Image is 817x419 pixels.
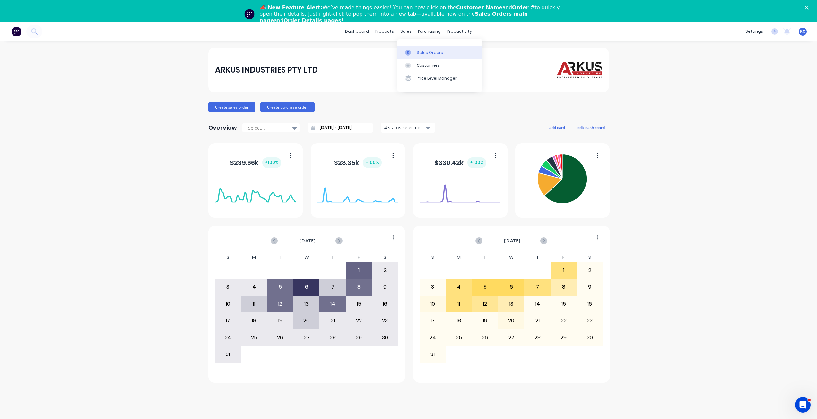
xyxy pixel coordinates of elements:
[320,313,345,329] div: 21
[208,102,255,112] button: Create sales order
[215,329,241,345] div: 24
[456,4,502,11] b: Customer Name
[525,296,550,312] div: 14
[420,253,446,262] div: S
[577,329,603,345] div: 30
[397,72,482,85] a: Price Level Manager
[267,279,293,295] div: 5
[294,296,319,312] div: 13
[577,262,603,278] div: 2
[346,253,372,262] div: F
[215,313,241,329] div: 17
[446,253,472,262] div: M
[346,329,372,345] div: 29
[267,313,293,329] div: 19
[363,157,382,168] div: + 100 %
[446,329,472,345] div: 25
[241,313,267,329] div: 18
[551,313,577,329] div: 22
[420,329,446,345] div: 24
[262,157,281,168] div: + 100 %
[283,17,341,23] b: Order Details pages
[499,329,524,345] div: 27
[372,313,398,329] div: 23
[557,58,602,82] img: ARKUS INDUSTRIES PTY LTD
[12,27,21,36] img: Factory
[800,29,805,34] span: RO
[397,59,482,72] a: Customers
[472,329,498,345] div: 26
[397,46,482,59] a: Sales Orders
[498,253,525,262] div: W
[472,253,498,262] div: T
[346,296,372,312] div: 15
[472,296,498,312] div: 12
[525,329,550,345] div: 28
[545,123,569,132] button: add card
[260,4,323,11] b: 📣 New Feature Alert:
[241,279,267,295] div: 4
[504,237,521,244] span: [DATE]
[417,50,443,56] div: Sales Orders
[267,296,293,312] div: 12
[525,279,550,295] div: 7
[260,4,563,24] div: We’ve made things easier! You can now click on the and to quickly open their details. Just right-...
[334,157,382,168] div: $ 28.35k
[499,279,524,295] div: 6
[415,27,444,36] div: purchasing
[472,279,498,295] div: 5
[208,121,237,134] div: Overview
[293,253,320,262] div: W
[551,279,577,295] div: 8
[230,157,281,168] div: $ 239.66k
[215,253,241,262] div: S
[551,296,577,312] div: 15
[551,253,577,262] div: F
[446,313,472,329] div: 18
[372,279,398,295] div: 9
[384,124,425,131] div: 4 status selected
[215,346,241,362] div: 31
[372,253,398,262] div: S
[525,313,550,329] div: 21
[472,313,498,329] div: 19
[551,329,577,345] div: 29
[577,253,603,262] div: S
[381,123,435,133] button: 4 status selected
[346,279,372,295] div: 8
[512,4,535,11] b: Order #
[417,75,457,81] div: Price Level Manager
[420,296,446,312] div: 10
[320,296,345,312] div: 14
[299,237,316,244] span: [DATE]
[244,9,255,19] img: Profile image for Team
[320,329,345,345] div: 28
[446,279,472,295] div: 4
[420,346,446,362] div: 31
[417,63,440,68] div: Customers
[434,157,486,168] div: $ 330.42k
[446,296,472,312] div: 11
[372,296,398,312] div: 16
[805,6,811,10] div: Close
[215,64,318,76] div: ARKUS INDUSTRIES PTY LTD
[241,253,267,262] div: M
[551,262,577,278] div: 1
[524,253,551,262] div: T
[320,279,345,295] div: 7
[294,279,319,295] div: 6
[267,329,293,345] div: 26
[342,27,372,36] a: dashboard
[267,253,293,262] div: T
[577,296,603,312] div: 16
[577,313,603,329] div: 23
[573,123,609,132] button: edit dashboard
[372,27,397,36] div: products
[444,27,475,36] div: productivity
[319,253,346,262] div: T
[467,157,486,168] div: + 100 %
[241,296,267,312] div: 11
[742,27,766,36] div: settings
[346,262,372,278] div: 1
[420,279,446,295] div: 3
